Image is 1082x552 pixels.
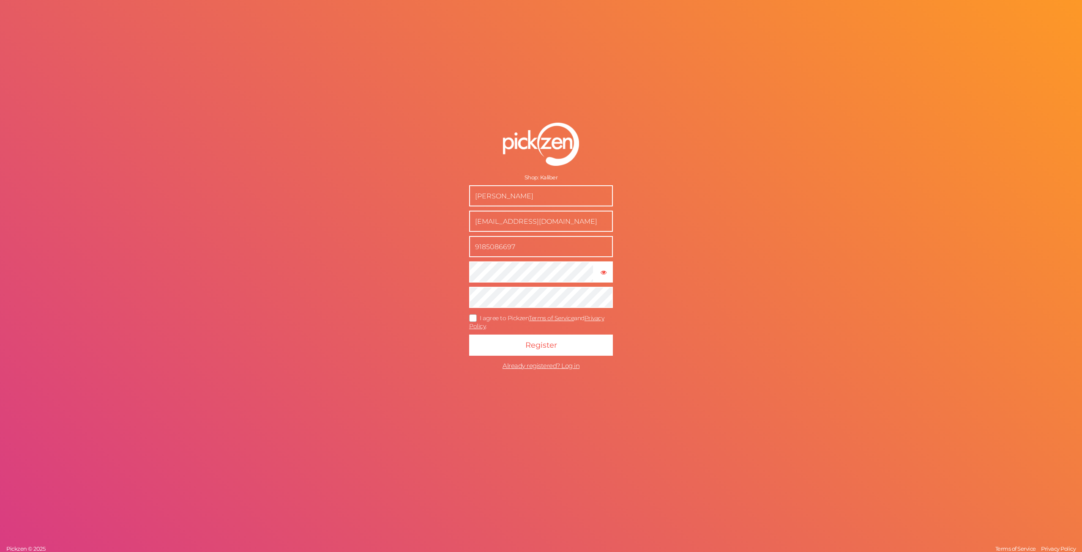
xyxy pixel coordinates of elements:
[1041,545,1076,552] span: Privacy Policy
[469,314,604,330] a: Privacy Policy
[995,545,1036,552] span: Terms of Service
[503,362,579,370] span: Already registered? Log in
[1039,545,1078,552] a: Privacy Policy
[469,185,613,206] input: Name
[525,341,557,350] span: Register
[469,335,613,356] button: Register
[503,123,579,166] img: pz-logo-white.png
[993,545,1038,552] a: Terms of Service
[469,314,604,330] span: I agree to Pickzen and .
[469,211,613,232] input: Business e-mail
[529,314,574,322] a: Terms of Service
[469,236,613,257] input: Phone
[4,545,47,552] a: Pickzen © 2025
[469,174,613,181] div: Shop: Kaliber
